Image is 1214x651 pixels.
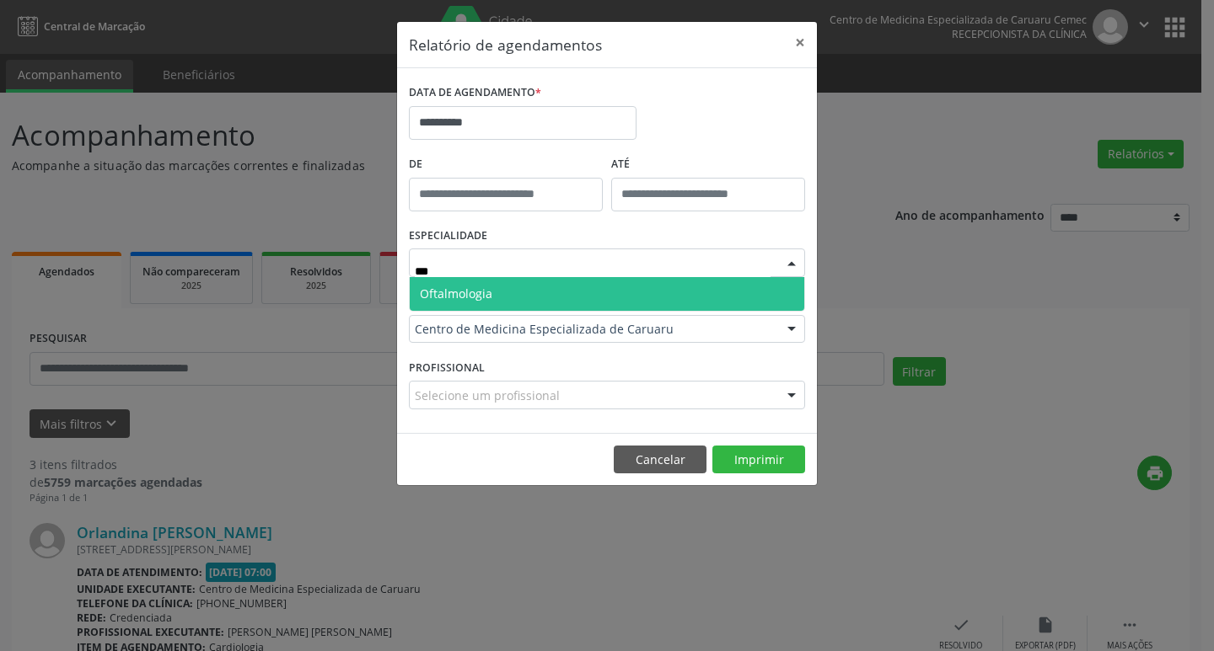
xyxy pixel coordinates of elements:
button: Cancelar [614,446,706,474]
span: Selecione um profissional [415,387,560,404]
label: PROFISSIONAL [409,355,485,381]
button: Close [783,22,817,63]
label: De [409,152,603,178]
h5: Relatório de agendamentos [409,34,602,56]
button: Imprimir [712,446,805,474]
label: DATA DE AGENDAMENTO [409,80,541,106]
span: Centro de Medicina Especializada de Caruaru [415,321,771,338]
span: Oftalmologia [420,285,492,301]
label: ATÉ [611,152,805,178]
label: ESPECIALIDADE [409,223,487,249]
